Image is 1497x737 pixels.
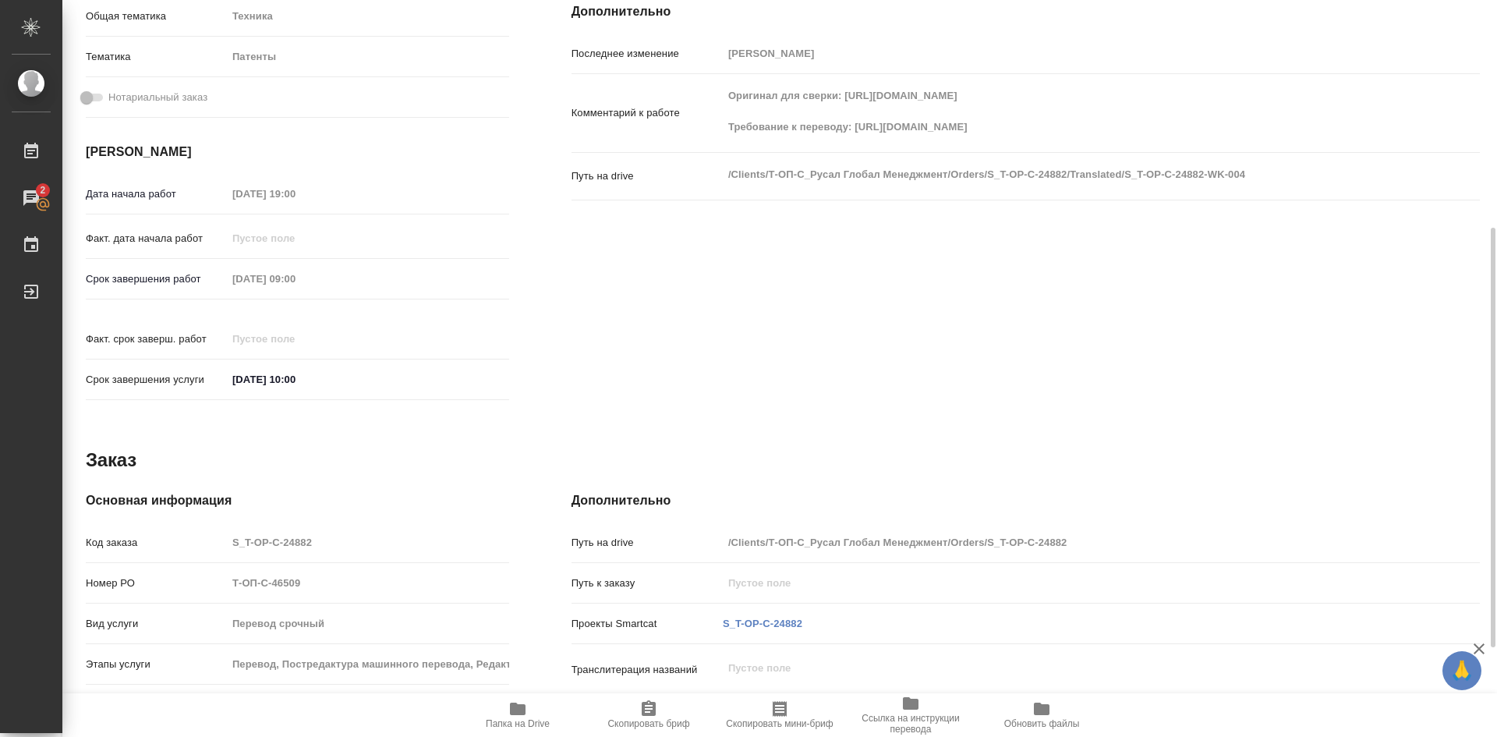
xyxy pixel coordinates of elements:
textarea: /Clients/Т-ОП-С_Русал Глобал Менеджмент/Orders/S_T-OP-C-24882/Translated/S_T-OP-C-24882-WK-004 [723,161,1404,188]
input: Пустое поле [227,653,509,675]
span: Обновить файлы [1004,718,1080,729]
h4: [PERSON_NAME] [86,143,509,161]
p: Общая тематика [86,9,227,24]
span: Скопировать бриф [607,718,689,729]
span: 2 [30,182,55,198]
input: Пустое поле [723,42,1404,65]
span: Нотариальный заказ [108,90,207,105]
input: Пустое поле [227,182,363,205]
span: 🙏 [1449,654,1475,687]
span: Скопировать мини-бриф [726,718,833,729]
p: Проекты Smartcat [572,616,723,632]
a: 2 [4,179,58,218]
input: Пустое поле [227,531,509,554]
p: Вид услуги [86,616,227,632]
p: Этапы услуги [86,657,227,672]
p: Транслитерация названий [572,662,723,678]
button: Папка на Drive [452,693,583,737]
button: Скопировать мини-бриф [714,693,845,737]
button: Скопировать бриф [583,693,714,737]
input: Пустое поле [723,531,1404,554]
p: Путь на drive [572,535,723,551]
p: Дата начала работ [86,186,227,202]
div: Патенты [227,44,509,70]
p: Факт. срок заверш. работ [86,331,227,347]
a: S_T-OP-C-24882 [723,618,802,629]
span: Ссылка на инструкции перевода [855,713,967,735]
h2: Заказ [86,448,136,473]
input: Пустое поле [227,612,509,635]
p: Путь к заказу [572,576,723,591]
p: Последнее изменение [572,46,723,62]
p: Факт. дата начала работ [86,231,227,246]
button: Обновить файлы [976,693,1107,737]
input: Пустое поле [227,268,363,290]
p: Номер РО [86,576,227,591]
p: Тематика [86,49,227,65]
h4: Дополнительно [572,491,1480,510]
span: Папка на Drive [486,718,550,729]
p: Путь на drive [572,168,723,184]
p: Код заказа [86,535,227,551]
p: Срок завершения услуги [86,372,227,388]
input: Пустое поле [227,227,363,250]
input: Пустое поле [723,572,1404,594]
p: Комментарий к работе [572,105,723,121]
textarea: Оригинал для сверки: [URL][DOMAIN_NAME] Требование к переводу: [URL][DOMAIN_NAME] [723,83,1404,140]
button: Ссылка на инструкции перевода [845,693,976,737]
p: Срок завершения работ [86,271,227,287]
input: Пустое поле [227,572,509,594]
button: 🙏 [1442,651,1481,690]
h4: Основная информация [86,491,509,510]
input: Пустое поле [227,328,363,350]
input: ✎ Введи что-нибудь [227,368,363,391]
div: Техника [227,3,509,30]
h4: Дополнительно [572,2,1480,21]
